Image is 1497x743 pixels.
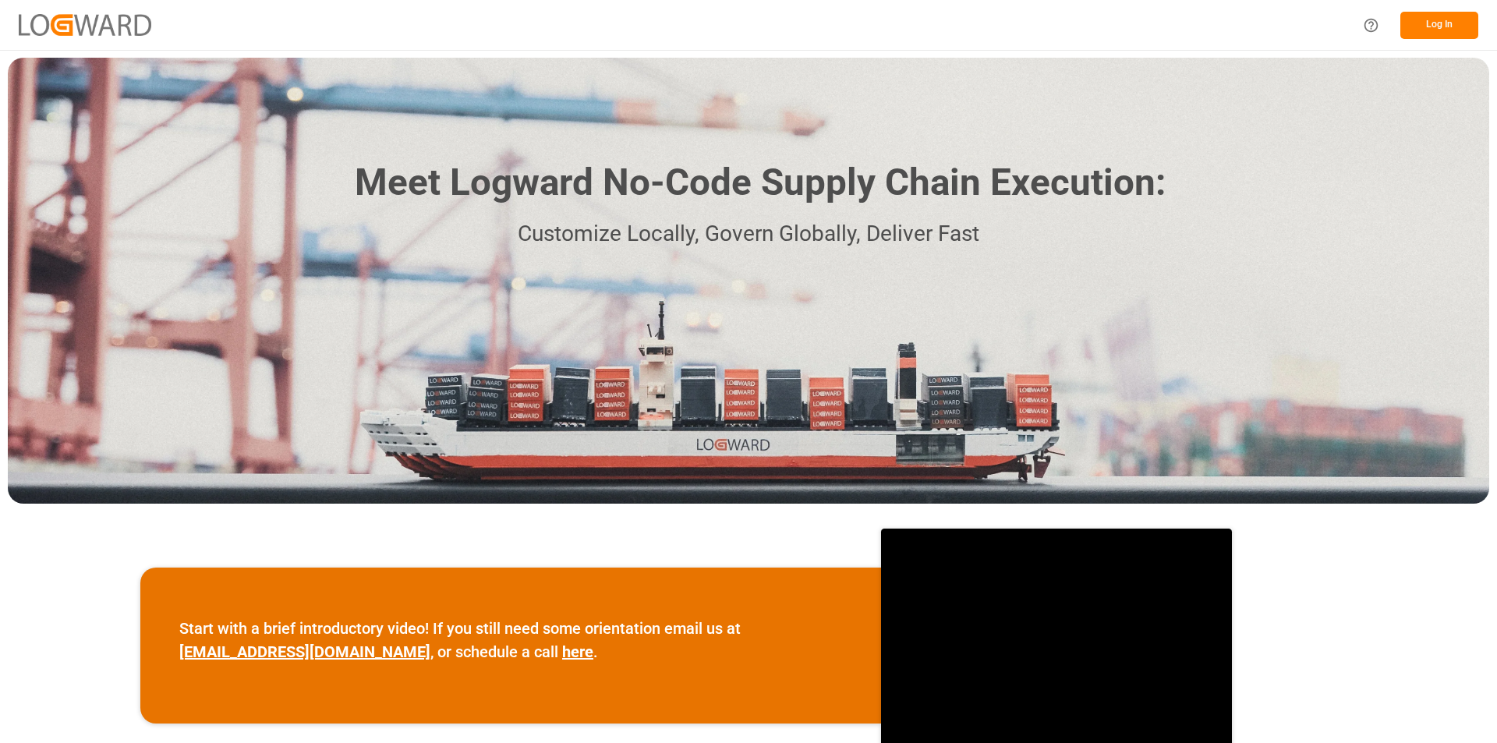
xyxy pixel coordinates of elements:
[19,14,151,35] img: Logward_new_orange.png
[1400,12,1478,39] button: Log In
[1354,8,1389,43] button: Help Center
[562,642,593,661] a: here
[355,155,1166,211] h1: Meet Logward No-Code Supply Chain Execution:
[331,217,1166,252] p: Customize Locally, Govern Globally, Deliver Fast
[179,617,842,663] p: Start with a brief introductory video! If you still need some orientation email us at , or schedu...
[179,642,430,661] a: [EMAIL_ADDRESS][DOMAIN_NAME]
